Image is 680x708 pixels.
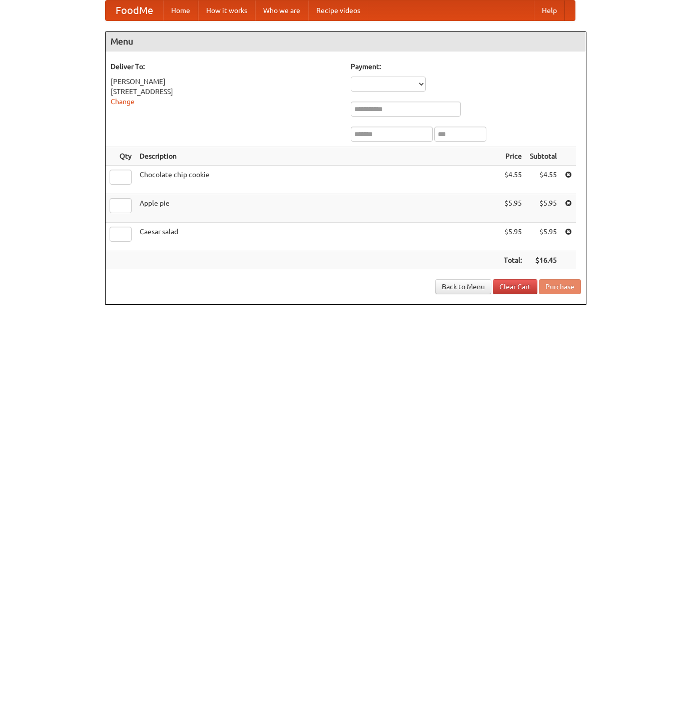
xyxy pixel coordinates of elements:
[136,223,500,251] td: Caesar salad
[526,166,561,194] td: $4.55
[136,194,500,223] td: Apple pie
[106,32,586,52] h4: Menu
[500,166,526,194] td: $4.55
[526,251,561,270] th: $16.45
[500,223,526,251] td: $5.95
[351,62,581,72] h5: Payment:
[500,251,526,270] th: Total:
[435,279,491,294] a: Back to Menu
[500,147,526,166] th: Price
[500,194,526,223] td: $5.95
[111,87,341,97] div: [STREET_ADDRESS]
[111,62,341,72] h5: Deliver To:
[106,147,136,166] th: Qty
[526,147,561,166] th: Subtotal
[308,1,368,21] a: Recipe videos
[198,1,255,21] a: How it works
[493,279,537,294] a: Clear Cart
[526,223,561,251] td: $5.95
[163,1,198,21] a: Home
[106,1,163,21] a: FoodMe
[136,147,500,166] th: Description
[255,1,308,21] a: Who we are
[111,98,135,106] a: Change
[534,1,565,21] a: Help
[539,279,581,294] button: Purchase
[111,77,341,87] div: [PERSON_NAME]
[526,194,561,223] td: $5.95
[136,166,500,194] td: Chocolate chip cookie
